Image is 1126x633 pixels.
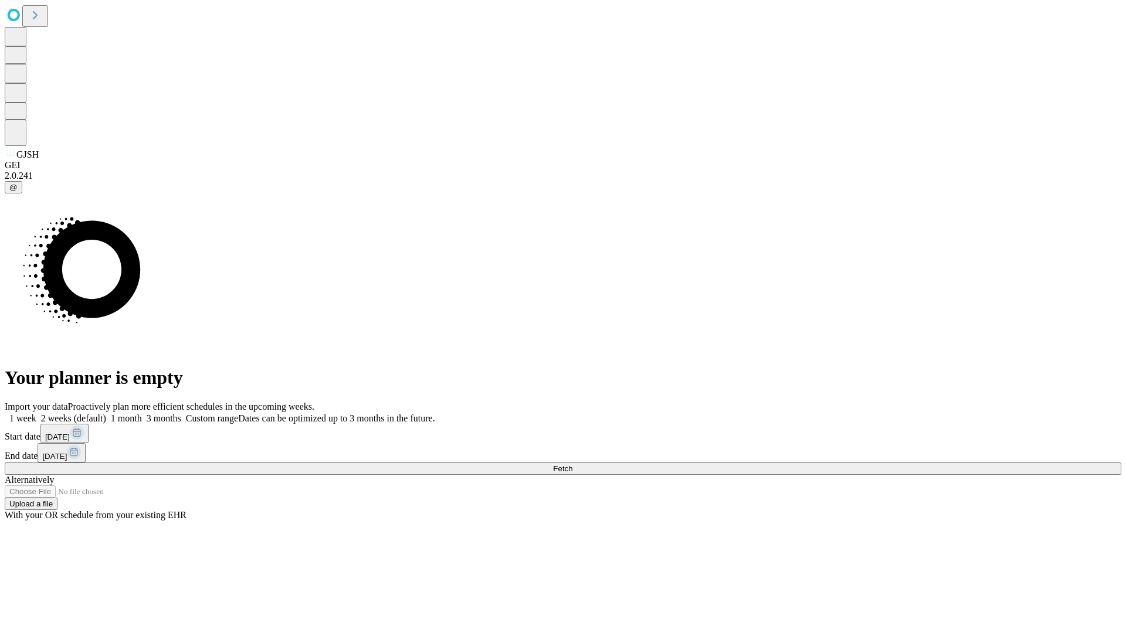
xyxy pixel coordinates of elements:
span: [DATE] [45,433,70,441]
span: Dates can be optimized up to 3 months in the future. [238,413,435,423]
span: Custom range [186,413,238,423]
button: @ [5,181,22,193]
h1: Your planner is empty [5,367,1121,389]
span: 1 week [9,413,36,423]
span: With your OR schedule from your existing EHR [5,510,186,520]
span: [DATE] [42,452,67,461]
span: @ [9,183,18,192]
span: 2 weeks (default) [41,413,106,423]
span: 3 months [147,413,181,423]
span: Import your data [5,401,68,411]
button: [DATE] [38,443,86,462]
span: Alternatively [5,475,54,485]
span: Proactively plan more efficient schedules in the upcoming weeks. [68,401,314,411]
span: Fetch [553,464,572,473]
div: Start date [5,424,1121,443]
button: [DATE] [40,424,89,443]
span: 1 month [111,413,142,423]
span: GJSH [16,149,39,159]
div: End date [5,443,1121,462]
div: GEI [5,160,1121,171]
button: Fetch [5,462,1121,475]
div: 2.0.241 [5,171,1121,181]
button: Upload a file [5,498,57,510]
